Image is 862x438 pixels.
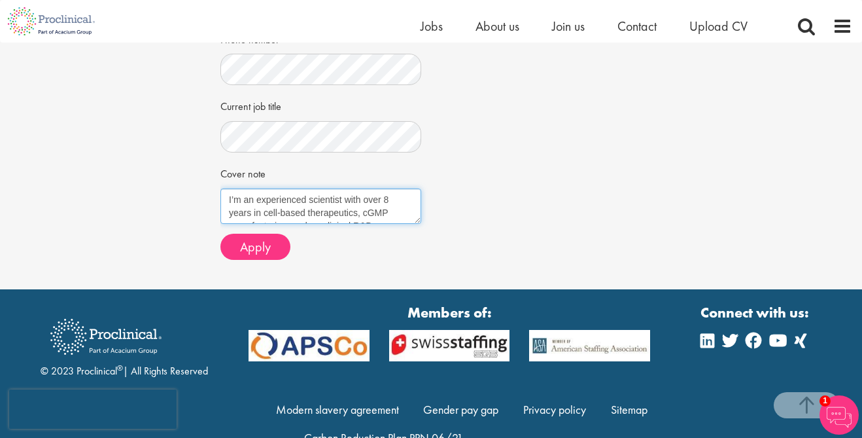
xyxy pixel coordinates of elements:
[700,302,812,323] strong: Connect with us:
[611,402,647,417] a: Sitemap
[220,95,281,115] label: Current job title
[9,390,177,429] iframe: reCAPTCHA
[552,18,585,35] a: Join us
[240,238,271,255] span: Apply
[819,395,859,435] img: Chatbot
[41,309,208,379] div: © 2023 Proclinical | All Rights Reserved
[117,363,123,373] sup: ®
[689,18,748,35] a: Upload CV
[220,162,266,182] label: Cover note
[819,395,831,407] span: 1
[523,402,586,417] a: Privacy policy
[239,330,379,362] img: APSCo
[276,402,399,417] a: Modern slavery agreement
[475,18,519,35] a: About us
[249,302,650,323] strong: Members of:
[617,18,657,35] a: Contact
[220,189,421,224] textarea: I’m an experienced scientist with over 8 years in cell-based therapeutics, cGMP manufacturing, an...
[379,330,520,362] img: APSCo
[519,330,660,362] img: APSCo
[423,402,498,417] a: Gender pay gap
[41,310,171,364] img: Proclinical Recruitment
[220,234,290,260] button: Apply
[421,18,443,35] a: Jobs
